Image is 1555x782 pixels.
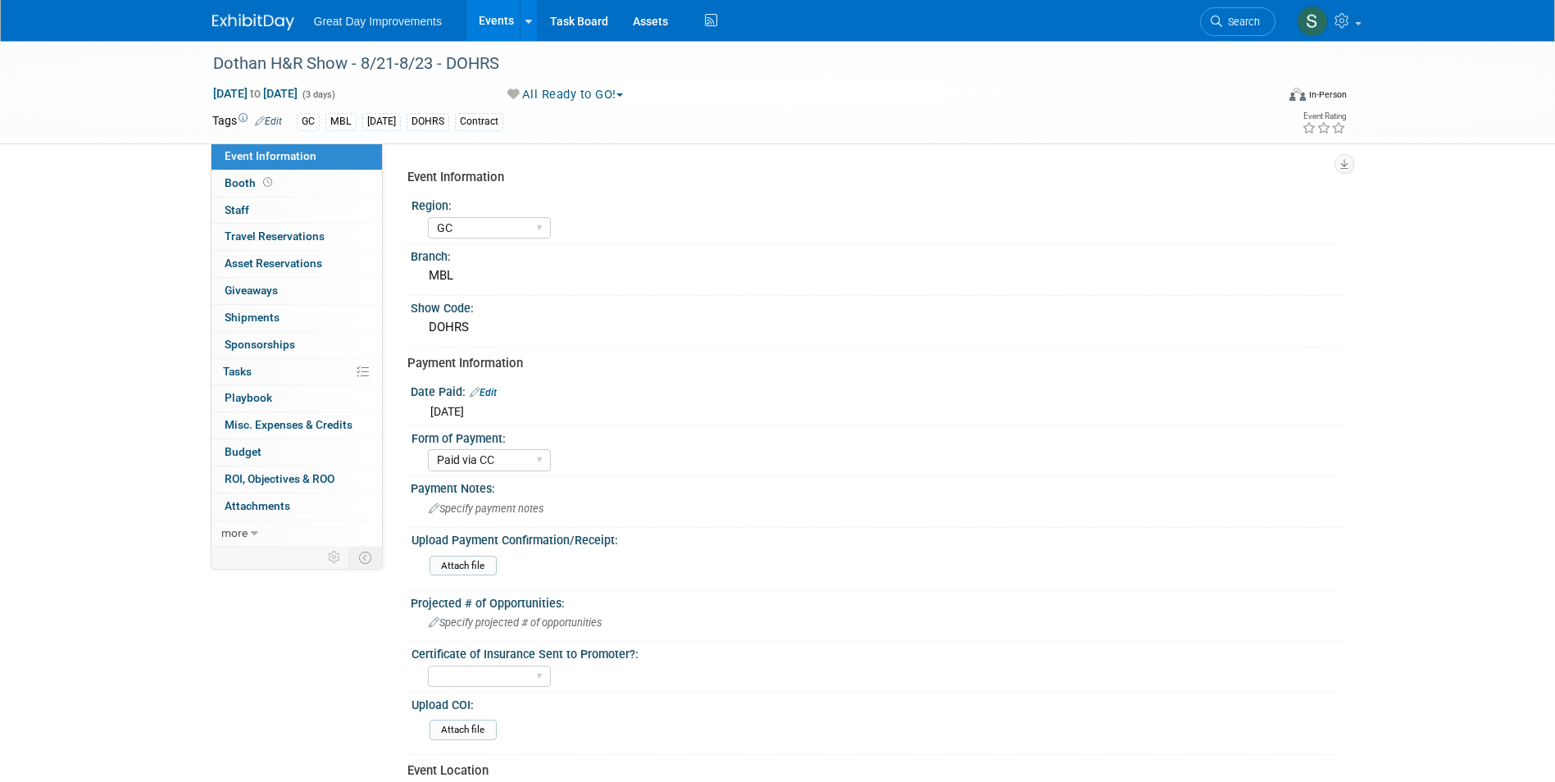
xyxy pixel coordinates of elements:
[225,472,334,485] span: ROI, Objectives & ROO
[225,338,295,351] span: Sponsorships
[225,311,280,324] span: Shipments
[411,426,1336,447] div: Form of Payment:
[1179,85,1348,110] div: Event Format
[211,439,382,466] a: Budget
[411,380,1344,401] div: Date Paid:
[225,499,290,512] span: Attachments
[430,405,464,418] span: [DATE]
[411,296,1344,316] div: Show Code:
[207,49,1251,79] div: Dothan H&R Show - 8/21-8/23 - DOHRS
[321,547,349,568] td: Personalize Event Tab Strip
[211,359,382,385] a: Tasks
[1200,7,1275,36] a: Search
[225,176,275,189] span: Booth
[211,332,382,358] a: Sponsorships
[1222,16,1260,28] span: Search
[301,89,335,100] span: (3 days)
[407,762,1331,780] div: Event Location
[1308,89,1347,101] div: In-Person
[211,170,382,197] a: Booth
[211,278,382,304] a: Giveaways
[1302,112,1346,120] div: Event Rating
[411,642,1336,662] div: Certificate of Insurance Sent to Promoter?:
[429,502,543,515] span: Specify payment notes
[225,284,278,297] span: Giveaways
[314,15,442,28] span: Great Day Improvements
[411,591,1344,612] div: Projected # of Opportunities:
[211,198,382,224] a: Staff
[211,466,382,493] a: ROI, Objectives & ROO
[225,391,272,404] span: Playbook
[297,113,320,130] div: GC
[1289,88,1306,101] img: Format-Inperson.png
[423,315,1331,340] div: DOHRS
[225,203,249,216] span: Staff
[225,445,261,458] span: Budget
[211,251,382,277] a: Asset Reservations
[407,355,1331,372] div: Payment Information
[225,149,316,162] span: Event Information
[212,112,282,131] td: Tags
[260,176,275,189] span: Booth not reserved yet
[211,412,382,439] a: Misc. Expenses & Credits
[225,257,322,270] span: Asset Reservations
[211,521,382,547] a: more
[211,143,382,170] a: Event Information
[225,418,352,431] span: Misc. Expenses & Credits
[411,693,1336,713] div: Upload COI:
[325,113,357,130] div: MBL
[221,526,248,539] span: more
[411,476,1344,497] div: Payment Notes:
[455,113,503,130] div: Contract
[407,113,449,130] div: DOHRS
[255,116,282,127] a: Edit
[407,169,1331,186] div: Event Information
[223,365,252,378] span: Tasks
[470,387,497,398] a: Edit
[225,230,325,243] span: Travel Reservations
[211,493,382,520] a: Attachments
[423,263,1331,289] div: MBL
[211,305,382,331] a: Shipments
[211,224,382,250] a: Travel Reservations
[211,385,382,411] a: Playbook
[212,14,294,30] img: ExhibitDay
[362,113,401,130] div: [DATE]
[212,86,298,101] span: [DATE] [DATE]
[429,616,602,629] span: Specify projected # of opportunities
[411,193,1336,214] div: Region:
[411,244,1344,265] div: Branch:
[502,86,630,103] button: All Ready to GO!
[1297,6,1328,37] img: Sha'Nautica Sales
[411,528,1336,548] div: Upload Payment Confirmation/Receipt:
[248,87,263,100] span: to
[348,547,382,568] td: Toggle Event Tabs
